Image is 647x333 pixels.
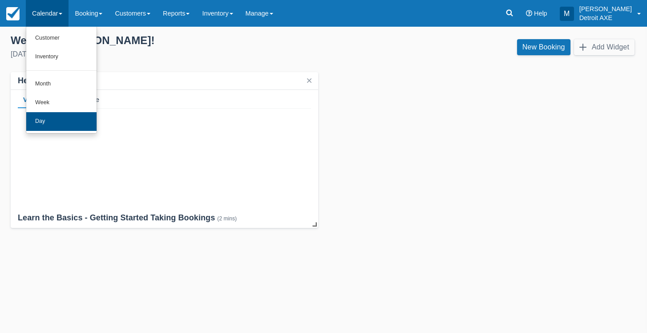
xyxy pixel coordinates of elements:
[26,112,97,131] a: Day
[560,7,574,21] div: M
[6,7,20,20] img: checkfront-main-nav-mini-logo.png
[11,34,316,47] div: Welcome , [PERSON_NAME] !
[26,75,97,93] a: Month
[217,215,237,222] div: (2 mins)
[26,48,97,66] a: Inventory
[574,39,635,55] button: Add Widget
[26,27,97,134] ul: Calendar
[517,39,570,55] a: New Booking
[534,10,547,17] span: Help
[18,90,46,109] div: Video
[579,4,632,13] p: [PERSON_NAME]
[526,10,532,16] i: Help
[11,49,316,60] div: [DATE]
[18,76,54,86] div: Helpdesk
[26,93,97,112] a: Week
[579,13,632,22] p: Detroit AXE
[18,213,311,224] div: Learn the Basics - Getting Started Taking Bookings
[26,29,97,48] a: Customer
